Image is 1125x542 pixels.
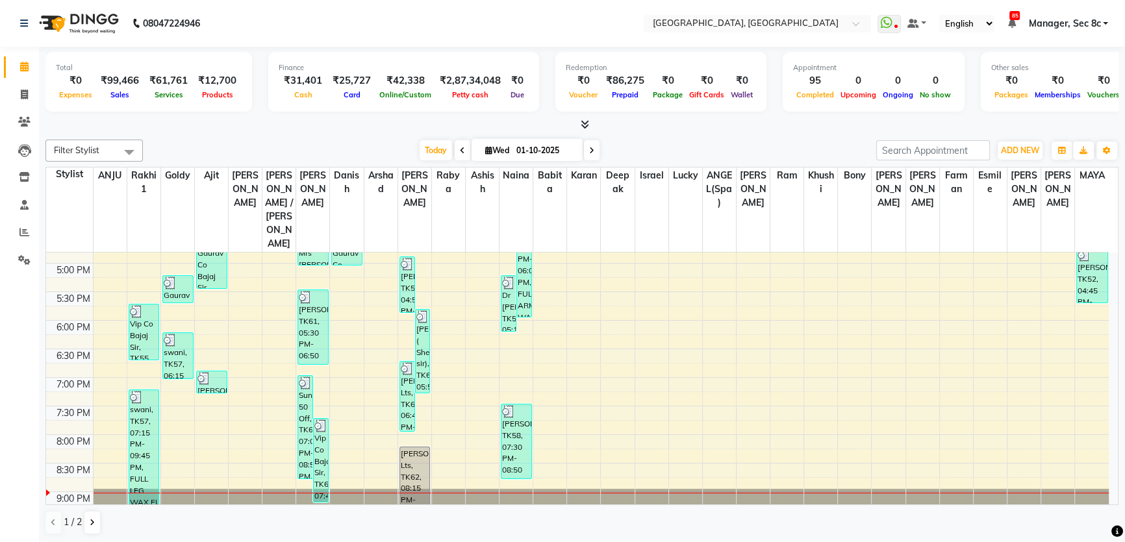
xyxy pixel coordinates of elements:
span: [PERSON_NAME] [737,167,770,211]
span: Voucher [566,90,601,99]
div: 5:30 PM [54,292,93,306]
a: 85 [1007,18,1015,29]
div: Appointment [793,62,954,73]
div: [PERSON_NAME], TK54, 04:55 PM-05:55 PM, Cut ,Texturize & Style (MEN) [400,257,414,312]
span: Petty cash [449,90,492,99]
div: ₹0 [566,73,601,88]
div: Stylist [46,167,93,181]
span: Manager, Sec 8c [1028,17,1100,31]
span: Due [507,90,527,99]
input: 2025-10-01 [512,141,577,160]
div: 0 [879,73,916,88]
span: [PERSON_NAME] [906,167,939,211]
div: ₹12,700 [193,73,242,88]
div: 7:30 PM [54,406,93,420]
span: Card [340,90,364,99]
div: ₹0 [1031,73,1084,88]
div: [PERSON_NAME], TK58, 07:30 PM-08:50 PM, UNDER ARMS WAX,FULL LEG WAX,FULL ARM WAX,EYE BROW (THREAD... [501,404,531,478]
span: Package [650,90,686,99]
span: deepak [601,167,634,197]
img: logo [33,5,122,42]
span: No show [916,90,954,99]
div: ₹0 [686,73,727,88]
span: [PERSON_NAME] [229,167,262,211]
span: Sales [107,90,133,99]
span: [PERSON_NAME] [296,167,329,211]
div: [PERSON_NAME] Lts, TK60, 06:45 PM-08:00 PM, SHAVE / [PERSON_NAME] TRIM (MEN),EYE BROW (THREADING)... [400,362,414,431]
div: 8:30 PM [54,463,93,477]
div: 9:00 PM [54,492,93,506]
div: ₹0 [1084,73,1123,88]
div: 5:00 PM [54,264,93,277]
span: 85 [1009,11,1020,20]
span: Farman [940,167,973,197]
span: MAYA [1075,167,1109,184]
div: Finance [279,62,529,73]
span: Services [151,90,186,99]
span: Ashish [466,167,499,197]
span: ADD NEW [1001,145,1039,155]
div: swani, TK57, 06:15 PM-07:05 PM, FULL ARM WAX,FULL LEG WAX,UNDER ARMS WAX [163,333,193,378]
span: Goldy [161,167,194,184]
div: ₹61,761 [144,73,193,88]
div: Redemption [566,62,756,73]
div: ₹42,338 [376,73,435,88]
span: Ajit [195,167,228,184]
span: Products [199,90,236,99]
span: Prepaid [609,90,642,99]
div: 8:00 PM [54,435,93,449]
div: [PERSON_NAME], TK65, 06:55 PM-07:20 PM, NAIL FILE (HANDS / FEET) [197,371,227,393]
div: [PERSON_NAME], TK42, 04:00 PM-06:00 PM, FULL ARM WAX,FULL LEG WAX,UNDER ARMS WAX,UPPERLIP (THREAD... [517,205,531,317]
div: [PERSON_NAME] ( Shekhar sir), TK66, 05:50 PM-07:20 PM, Cut ,Texturize & Style (MEN),SHAVE / [PERS... [416,310,430,393]
span: ANJU [94,167,127,184]
span: [PERSON_NAME] / [PERSON_NAME] [262,167,296,252]
span: [PERSON_NAME] [1041,167,1074,211]
span: Esmile [974,167,1007,197]
span: israel [635,167,668,184]
div: Total [56,62,242,73]
span: Cash [291,90,316,99]
div: 95 [793,73,837,88]
span: Expenses [56,90,95,99]
span: Lucky [669,167,702,184]
span: Naina [499,167,533,184]
div: swani, TK57, 07:15 PM-09:45 PM, FULL LEG WAX,FULL ARM WAX,UNDER ARMS WAX,EYE BROW (THREADING),UPP... [129,390,159,530]
span: Danish [330,167,363,197]
input: Search Appointment [876,140,990,160]
span: Babita [533,167,566,197]
div: ₹0 [56,73,95,88]
span: Rabya [432,167,465,197]
span: Rakhi 1 [127,167,160,197]
span: Bony [838,167,871,184]
div: ₹99,466 [95,73,144,88]
span: Filter Stylist [54,145,99,155]
div: Vip Co Bajaj Sir, TK68, 07:45 PM-09:15 PM, Cut ,Texturize & Style (MEN),COLOR TOUCHUP (MEN) [314,419,328,502]
div: [PERSON_NAME], TK52, 04:45 PM-05:45 PM, POWER [DEMOGRAPHIC_DATA] [1077,248,1107,302]
span: Today [420,140,452,160]
div: Dr [PERSON_NAME], TK50, 05:15 PM-06:15 PM, TRESSLOUNGE SIGNATURE FACIAL [501,276,516,331]
span: Karan [567,167,600,184]
span: [PERSON_NAME] [872,167,905,211]
button: ADD NEW [998,142,1043,160]
span: khushi [804,167,837,197]
div: ₹0 [506,73,529,88]
div: ₹2,87,34,048 [435,73,506,88]
span: Upcoming [837,90,879,99]
span: ANGEL(Spa) [703,167,736,211]
span: Arshad [364,167,398,197]
div: ₹0 [991,73,1031,88]
div: Vip Co Bajaj Sir, TK55, 05:45 PM-06:45 PM, TRESSLOUNGE SIGNATURE FACIAL [129,304,159,360]
div: ₹31,401 [279,73,327,88]
span: Wallet [727,90,756,99]
span: Completed [793,90,837,99]
div: 0 [916,73,954,88]
span: Gift Cards [686,90,727,99]
span: Ongoing [879,90,916,99]
span: Memberships [1031,90,1084,99]
span: [PERSON_NAME] [398,167,431,211]
span: Vouchers [1084,90,1123,99]
span: [PERSON_NAME] [1007,167,1041,211]
div: 6:00 PM [54,321,93,334]
div: Sunny 50 Off, TK63, 07:00 PM-08:50 PM, Cut ,Texturize & Style (MEN),SHAVE / [PERSON_NAME] TRIM (M... [298,376,312,478]
div: ₹25,727 [327,73,376,88]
